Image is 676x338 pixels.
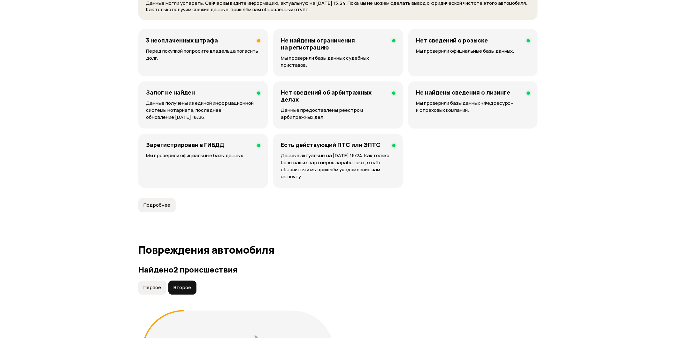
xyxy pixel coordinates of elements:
[416,37,488,44] h4: Нет сведений о розыске
[146,89,195,96] h4: Залог не найден
[138,265,538,274] h3: Найдено 2 происшествия
[281,89,387,103] h4: Нет сведений об арбитражных делах
[281,142,380,149] h4: Есть действующий ПТС или ЭПТС
[138,281,166,295] button: Первое
[146,48,260,62] p: Перед покупкой попросите владельца погасить долг.
[138,244,538,256] h1: Повреждения автомобиля
[416,48,530,55] p: Мы проверили официальные базы данных.
[146,100,260,121] p: Данные получены из единой информационной системы нотариата, последнее обновление [DATE] 18:26.
[168,281,196,295] button: Второе
[143,202,170,209] span: Подробнее
[146,152,260,159] p: Мы проверили официальные базы данных.
[281,37,387,51] h4: Не найдены ограничения на регистрацию
[143,285,161,291] span: Первое
[146,142,224,149] h4: Зарегистрирован в ГИБДД
[416,89,510,96] h4: Не найдены сведения о лизинге
[281,55,396,69] p: Мы проверили базы данных судебных приставов.
[138,198,176,212] button: Подробнее
[146,37,218,44] h4: 3 неоплаченных штрафа
[281,152,396,181] p: Данные актуальны на [DATE] 15:24. Как только базы наших партнёров заработают, отчёт обновится и м...
[173,285,191,291] span: Второе
[281,107,396,121] p: Данные предоставлены реестром арбитражных дел.
[416,100,530,114] p: Мы проверили базы данных «Федресурс» и страховых компаний.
